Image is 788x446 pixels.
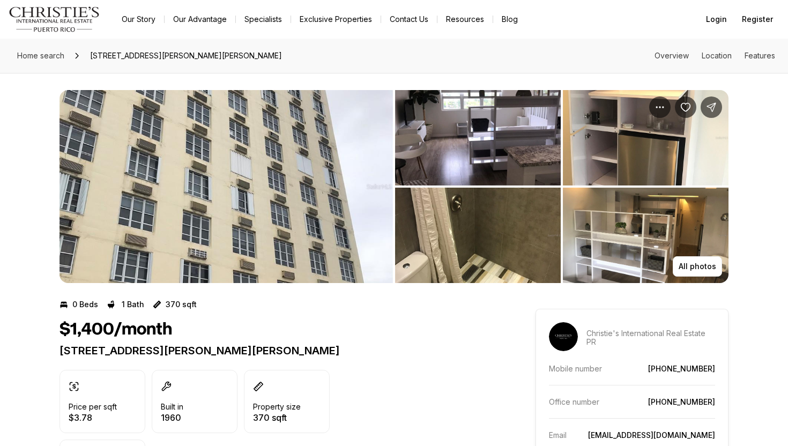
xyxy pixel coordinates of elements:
[86,47,286,64] span: [STREET_ADDRESS][PERSON_NAME][PERSON_NAME]
[679,262,716,271] p: All photos
[563,188,728,283] button: View image gallery
[648,364,715,373] a: [PHONE_NUMBER]
[742,15,773,24] span: Register
[17,51,64,60] span: Home search
[291,12,381,27] a: Exclusive Properties
[702,51,732,60] a: Skip to: Location
[649,96,671,118] button: Property options
[549,364,602,373] p: Mobile number
[122,300,144,309] p: 1 Bath
[673,256,722,277] button: All photos
[60,319,172,340] h1: $1,400/month
[9,6,100,32] img: logo
[60,90,393,283] li: 1 of 5
[493,12,526,27] a: Blog
[563,90,728,185] button: View image gallery
[69,403,117,411] p: Price per sqft
[161,403,183,411] p: Built in
[166,300,197,309] p: 370 sqft
[586,329,715,346] p: Christie's International Real Estate PR
[735,9,779,30] button: Register
[69,413,117,422] p: $3.78
[706,15,727,24] span: Login
[395,90,561,185] button: View image gallery
[72,300,98,309] p: 0 Beds
[437,12,493,27] a: Resources
[13,47,69,64] a: Home search
[253,403,301,411] p: Property size
[161,413,183,422] p: 1960
[745,51,775,60] a: Skip to: Features
[60,90,728,283] div: Listing Photos
[701,96,722,118] button: Share Property: 602 FERNÁNDEZ JUNCOS #404
[253,413,301,422] p: 370 sqft
[588,430,715,440] a: [EMAIL_ADDRESS][DOMAIN_NAME]
[675,96,696,118] button: Save Property: 602 FERNÁNDEZ JUNCOS #404
[655,51,775,60] nav: Page section menu
[236,12,291,27] a: Specialists
[113,12,164,27] a: Our Story
[60,90,393,283] button: View image gallery
[165,12,235,27] a: Our Advantage
[60,344,497,357] p: [STREET_ADDRESS][PERSON_NAME][PERSON_NAME]
[395,188,561,283] button: View image gallery
[381,12,437,27] button: Contact Us
[648,397,715,406] a: [PHONE_NUMBER]
[700,9,733,30] button: Login
[549,430,567,440] p: Email
[655,51,689,60] a: Skip to: Overview
[549,397,599,406] p: Office number
[395,90,728,283] li: 2 of 5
